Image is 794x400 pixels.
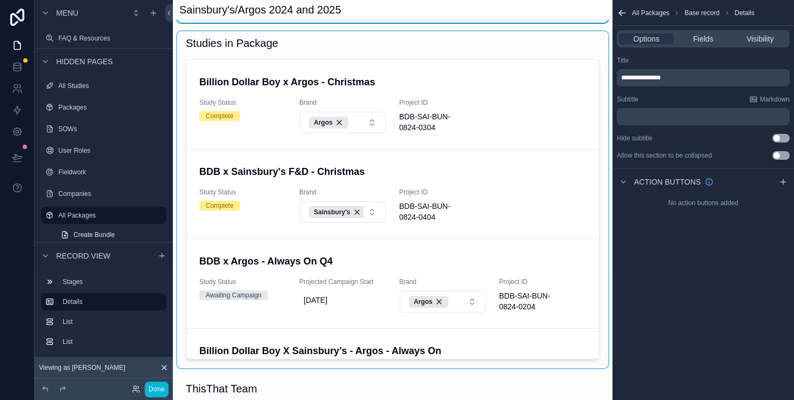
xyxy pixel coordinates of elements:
label: Title [617,56,629,65]
a: SOWs [41,120,166,138]
span: Viewing as [PERSON_NAME] [39,363,125,372]
span: Visibility [746,33,773,44]
div: scrollable content [617,108,790,125]
label: Allow this section to be collapsed [617,151,712,160]
span: Action buttons [634,177,701,187]
a: Markdown [749,95,790,104]
a: User Roles [41,142,166,159]
a: All Packages [41,207,166,224]
label: List [63,337,162,346]
label: Details [63,297,158,306]
label: List [63,317,162,326]
div: scrollable content [35,268,173,361]
span: Fields [693,33,713,44]
a: All Studies [41,77,166,94]
a: Packages [41,99,166,116]
label: All Packages [58,211,160,220]
label: All Studies [58,82,164,90]
label: SOWs [58,125,164,133]
label: Subtitle [617,95,638,104]
a: Companies [41,185,166,202]
label: FAQ & Resources [58,34,164,43]
span: Markdown [760,95,790,104]
div: scrollable content [617,69,790,86]
span: Base record [684,9,719,17]
span: Menu [56,8,78,18]
span: Hidden pages [56,56,113,67]
label: Packages [58,103,164,112]
span: Record view [56,250,110,261]
label: Hide subtitle [617,134,652,143]
label: Fieldwork [58,168,164,177]
label: Companies [58,189,164,198]
a: Create Bundle [54,226,166,243]
span: All Packages [632,9,669,17]
button: Done [145,382,169,397]
a: FAQ & Resources [41,30,166,47]
label: Stages [63,277,162,286]
a: Fieldwork [41,164,166,181]
h1: Sainsbury's/Argos 2024 and 2025 [179,2,341,17]
span: Create Bundle [73,230,115,239]
span: Details [735,9,755,17]
label: User Roles [58,146,164,155]
span: Options [634,33,660,44]
div: No action buttons added [613,194,794,212]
